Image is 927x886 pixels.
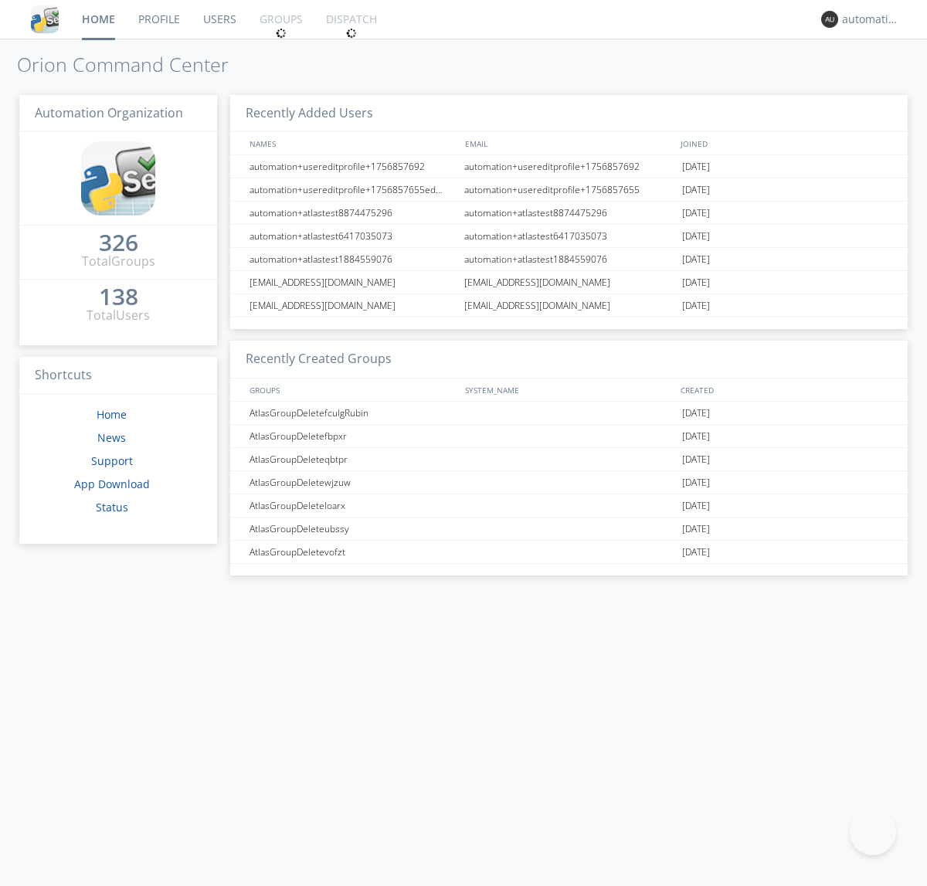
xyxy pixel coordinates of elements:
a: AtlasGroupDeletevofzt[DATE] [230,541,908,564]
div: AtlasGroupDeletewjzuw [246,471,460,494]
a: Home [97,407,127,422]
span: [DATE] [682,248,710,271]
span: [DATE] [682,541,710,564]
a: [EMAIL_ADDRESS][DOMAIN_NAME][EMAIL_ADDRESS][DOMAIN_NAME][DATE] [230,271,908,294]
span: [DATE] [682,471,710,494]
a: automation+atlastest6417035073automation+atlastest6417035073[DATE] [230,225,908,248]
h3: Recently Created Groups [230,341,908,379]
a: [EMAIL_ADDRESS][DOMAIN_NAME][EMAIL_ADDRESS][DOMAIN_NAME][DATE] [230,294,908,317]
span: Automation Organization [35,104,183,121]
div: 138 [99,289,138,304]
div: Total Users [87,307,150,324]
div: automation+usereditprofile+1756857692 [460,155,678,178]
a: automation+usereditprofile+1756857692automation+usereditprofile+1756857692[DATE] [230,155,908,178]
div: automation+usereditprofile+1756857655 [460,178,678,201]
div: automation+atlastest6417035073 [460,225,678,247]
a: AtlasGroupDeleteqbtpr[DATE] [230,448,908,471]
a: App Download [74,477,150,491]
div: AtlasGroupDeletefculgRubin [246,402,460,424]
div: automation+usereditprofile+1756857655editedautomation+usereditprofile+1756857655 [246,178,460,201]
div: [EMAIL_ADDRESS][DOMAIN_NAME] [246,271,460,294]
div: AtlasGroupDeletefbpxr [246,425,460,447]
span: [DATE] [682,448,710,471]
a: AtlasGroupDeleteubssy[DATE] [230,518,908,541]
span: [DATE] [682,202,710,225]
a: 138 [99,289,138,307]
div: NAMES [246,132,457,154]
a: 326 [99,235,138,253]
div: automation+usereditprofile+1756857692 [246,155,460,178]
a: AtlasGroupDeleteloarx[DATE] [230,494,908,518]
span: [DATE] [682,294,710,317]
span: [DATE] [682,178,710,202]
div: [EMAIL_ADDRESS][DOMAIN_NAME] [460,271,678,294]
div: automation+atlastest1884559076 [246,248,460,270]
a: automation+atlastest1884559076automation+atlastest1884559076[DATE] [230,248,908,271]
div: CREATED [677,379,893,401]
div: automation+atlastest8874475296 [460,202,678,224]
span: [DATE] [682,518,710,541]
div: AtlasGroupDeleteloarx [246,494,460,517]
a: News [97,430,126,445]
div: GROUPS [246,379,457,401]
h3: Recently Added Users [230,95,908,133]
span: [DATE] [682,155,710,178]
a: AtlasGroupDeletewjzuw[DATE] [230,471,908,494]
div: automation+atlastest6417035073 [246,225,460,247]
a: Status [96,500,128,514]
div: [EMAIL_ADDRESS][DOMAIN_NAME] [460,294,678,317]
a: automation+usereditprofile+1756857655editedautomation+usereditprofile+1756857655automation+usered... [230,178,908,202]
span: [DATE] [682,494,710,518]
h3: Shortcuts [19,357,217,395]
img: 373638.png [821,11,838,28]
img: cddb5a64eb264b2086981ab96f4c1ba7 [81,141,155,216]
a: AtlasGroupDeletefbpxr[DATE] [230,425,908,448]
a: AtlasGroupDeletefculgRubin[DATE] [230,402,908,425]
img: cddb5a64eb264b2086981ab96f4c1ba7 [31,5,59,33]
div: EMAIL [461,132,677,154]
span: [DATE] [682,225,710,248]
div: automation+atlas0033 [842,12,900,27]
img: spin.svg [346,28,357,39]
div: JOINED [677,132,893,154]
div: automation+atlastest1884559076 [460,248,678,270]
div: AtlasGroupDeletevofzt [246,541,460,563]
div: AtlasGroupDeleteubssy [246,518,460,540]
img: spin.svg [276,28,287,39]
div: [EMAIL_ADDRESS][DOMAIN_NAME] [246,294,460,317]
div: AtlasGroupDeleteqbtpr [246,448,460,470]
div: SYSTEM_NAME [461,379,677,401]
span: [DATE] [682,425,710,448]
div: automation+atlastest8874475296 [246,202,460,224]
a: Support [91,453,133,468]
span: [DATE] [682,402,710,425]
span: [DATE] [682,271,710,294]
iframe: Toggle Customer Support [850,809,896,855]
a: automation+atlastest8874475296automation+atlastest8874475296[DATE] [230,202,908,225]
div: 326 [99,235,138,250]
div: Total Groups [82,253,155,270]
